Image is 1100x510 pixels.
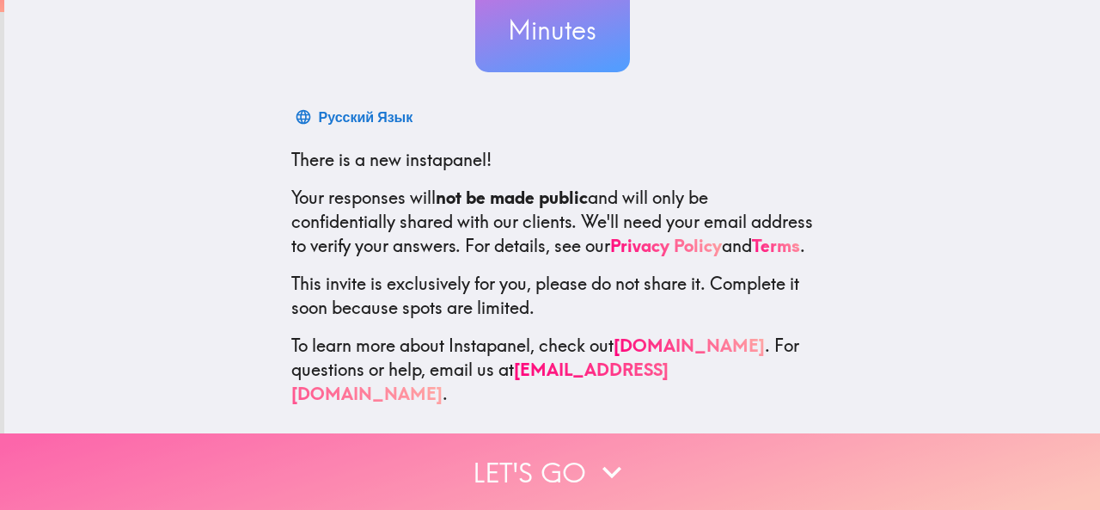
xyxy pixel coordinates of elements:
p: Your responses will and will only be confidentially shared with our clients. We'll need your emai... [291,186,814,258]
p: This invite is exclusively for you, please do not share it. Complete it soon because spots are li... [291,272,814,320]
a: [EMAIL_ADDRESS][DOMAIN_NAME] [291,359,669,404]
a: Privacy Policy [610,235,722,256]
div: Русский Язык [319,105,413,129]
p: To learn more about Instapanel, check out . For questions or help, email us at . [291,334,814,406]
a: [DOMAIN_NAME] [614,335,765,356]
button: Русский Язык [291,100,420,134]
h3: Minutes [475,12,630,48]
span: There is a new instapanel! [291,149,492,170]
a: Terms [752,235,800,256]
b: not be made public [436,187,588,208]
